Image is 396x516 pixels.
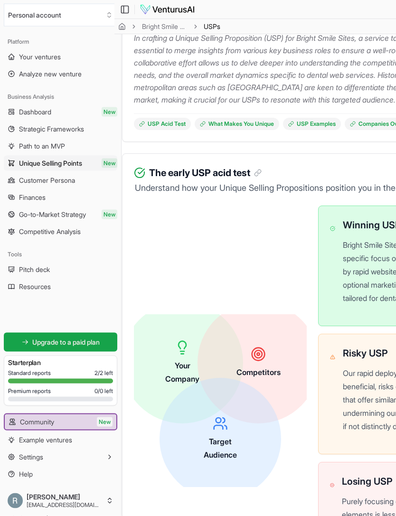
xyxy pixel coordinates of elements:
span: 0 / 0 left [94,387,113,395]
span: Your Company [165,361,199,384]
span: 2 / 2 left [94,369,113,377]
a: What Makes You Unique [195,118,279,131]
span: Pitch deck [19,265,50,274]
a: USP Acid Test [134,118,191,131]
span: New [102,210,117,219]
span: New [102,107,117,117]
a: Resources [4,279,117,294]
button: Select an organization [4,4,117,27]
span: Path to an MVP [19,141,65,151]
a: Go-to-Market StrategyNew [4,207,117,222]
span: USPs [204,22,220,31]
div: Business Analysis [4,89,117,104]
span: Example ventures [19,435,72,445]
span: Analyze new venture [19,69,82,79]
span: Competitive Analysis [19,227,81,236]
a: DashboardNew [4,104,117,120]
span: Go-to-Market Strategy [19,210,86,219]
a: Upgrade to a paid plan [4,333,117,352]
a: USP Examples [283,118,341,131]
a: Your ventures [4,49,117,65]
a: Competitive Analysis [4,224,117,239]
span: Resources [19,282,51,291]
span: USPs [204,22,220,30]
a: Analyze new venture [4,66,117,82]
span: New [102,159,117,168]
span: Dashboard [19,107,51,117]
span: Standard reports [8,369,51,377]
a: Pitch deck [4,262,117,277]
span: Unique Selling Points [19,159,82,168]
span: Your ventures [19,52,61,62]
a: Strategic Frameworks [4,122,117,137]
span: [PERSON_NAME] [27,493,102,501]
span: Upgrade to a paid plan [32,338,100,347]
a: CommunityNew [5,414,116,430]
a: Customer Persona [4,173,117,188]
h3: The early USP acid test [149,166,262,181]
button: [PERSON_NAME][EMAIL_ADDRESS][DOMAIN_NAME] [4,489,117,512]
div: Tools [4,247,117,262]
span: New [97,417,113,427]
nav: breadcrumb [118,22,220,31]
a: Path to an MVP [4,139,117,154]
a: Unique Selling PointsNew [4,156,117,171]
span: Target Audience [204,437,237,460]
span: Strategic Frameworks [19,124,84,134]
span: Finances [19,193,46,202]
div: Platform [4,34,117,49]
a: Example ventures [4,432,117,448]
span: Customer Persona [19,176,75,185]
a: Help [4,467,117,482]
h3: Starter plan [8,358,113,367]
span: [EMAIL_ADDRESS][DOMAIN_NAME] [27,501,102,509]
img: logo [140,4,195,15]
button: Settings [4,450,117,465]
a: Finances [4,190,117,205]
span: Settings [19,452,43,462]
span: Community [20,417,54,427]
span: Competitors [236,368,281,377]
a: Bright Smile Sites [142,22,188,31]
span: Help [19,469,33,479]
span: Premium reports [8,387,51,395]
img: ACg8ocK_BPSeuiGVf5cp8v5rbE86J7wk5H8bC_GSfY91bFXPGPck0w=s96-c [8,493,23,508]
